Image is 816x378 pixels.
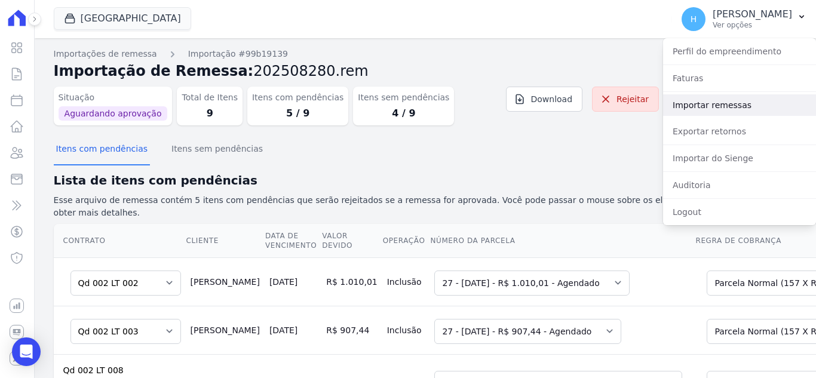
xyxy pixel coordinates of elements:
[592,87,659,112] a: Rejeitar
[321,257,382,306] td: R$ 1.010,01
[663,41,816,62] a: Perfil do empreendimento
[663,121,816,142] a: Exportar retornos
[182,91,238,104] dt: Total de Itens
[382,257,430,306] td: Inclusão
[169,134,265,165] button: Itens sem pendências
[265,257,321,306] td: [DATE]
[358,91,449,104] dt: Itens sem pendências
[59,106,168,121] span: Aguardando aprovação
[54,224,186,258] th: Contrato
[186,306,265,354] td: [PERSON_NAME]
[663,94,816,116] a: Importar remessas
[321,306,382,354] td: R$ 907,44
[265,224,321,258] th: Data de Vencimento
[382,306,430,354] td: Inclusão
[54,171,797,189] h2: Lista de itens com pendências
[713,20,792,30] p: Ver opções
[54,48,797,60] nav: Breadcrumb
[321,224,382,258] th: Valor devido
[382,224,430,258] th: Operação
[663,174,816,196] a: Auditoria
[54,48,157,60] a: Importações de remessa
[265,306,321,354] td: [DATE]
[358,106,449,121] dd: 4 / 9
[663,201,816,223] a: Logout
[186,224,265,258] th: Cliente
[186,257,265,306] td: [PERSON_NAME]
[506,87,582,112] a: Download
[63,365,124,375] a: Qd 002 LT 008
[713,8,792,20] p: [PERSON_NAME]
[12,337,41,366] div: Open Intercom Messenger
[663,67,816,89] a: Faturas
[54,194,797,219] p: Esse arquivo de remessa contém 5 itens com pendências que serão rejeitados se a remessa for aprov...
[252,106,343,121] dd: 5 / 9
[253,63,369,79] span: 202508280.rem
[182,106,238,121] dd: 9
[663,147,816,169] a: Importar do Sienge
[252,91,343,104] dt: Itens com pendências
[691,15,697,23] span: H
[188,48,288,60] a: Importação #99b19139
[672,2,816,36] button: H [PERSON_NAME] Ver opções
[59,91,168,104] dt: Situação
[430,224,695,258] th: Número da Parcela
[54,134,150,165] button: Itens com pendências
[54,60,797,82] h2: Importação de Remessa:
[54,7,191,30] button: [GEOGRAPHIC_DATA]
